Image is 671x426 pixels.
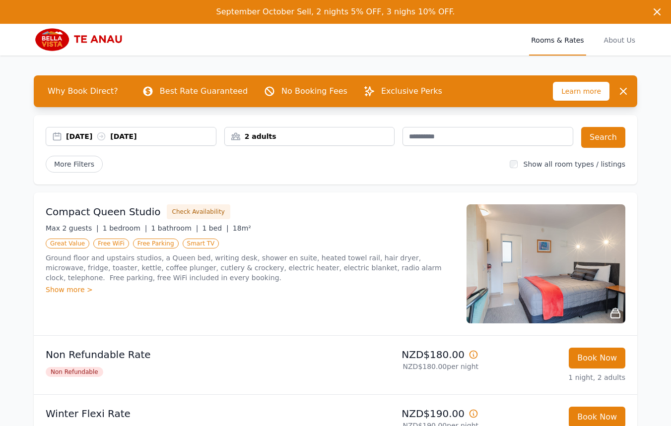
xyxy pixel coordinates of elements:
div: Show more > [46,285,455,295]
span: Free Parking [133,239,179,248]
button: Book Now [569,348,625,368]
span: 1 bathroom | [151,224,198,232]
p: NZD$180.00 per night [339,362,478,371]
span: September October Sell, 2 nights 5% OFF, 3 nighs 10% OFF. [216,7,455,16]
p: NZD$180.00 [339,348,478,362]
div: 2 adults [225,131,395,141]
h3: Compact Queen Studio [46,205,161,219]
label: Show all room types / listings [524,160,625,168]
button: Check Availability [167,204,230,219]
span: More Filters [46,156,103,173]
p: Exclusive Perks [381,85,442,97]
span: Free WiFi [93,239,129,248]
span: Non Refundable [46,367,103,377]
p: No Booking Fees [281,85,347,97]
p: 1 night, 2 adults [486,372,625,382]
button: Search [581,127,625,148]
span: 18m² [233,224,251,232]
p: Winter Flexi Rate [46,407,332,421]
span: 1 bedroom | [103,224,147,232]
span: Max 2 guests | [46,224,99,232]
p: Ground floor and upstairs studios, a Queen bed, writing desk, shower en suite, heated towel rail,... [46,253,455,283]
div: [DATE] [DATE] [66,131,216,141]
span: Learn more [553,82,609,101]
p: Non Refundable Rate [46,348,332,362]
p: NZD$190.00 [339,407,478,421]
span: Why Book Direct? [40,81,126,101]
a: Rooms & Rates [529,24,586,56]
p: Best Rate Guaranteed [160,85,248,97]
a: About Us [602,24,637,56]
img: Bella Vista Te Anau [34,28,130,52]
span: Great Value [46,239,89,248]
span: 1 bed | [202,224,228,232]
span: Smart TV [183,239,219,248]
